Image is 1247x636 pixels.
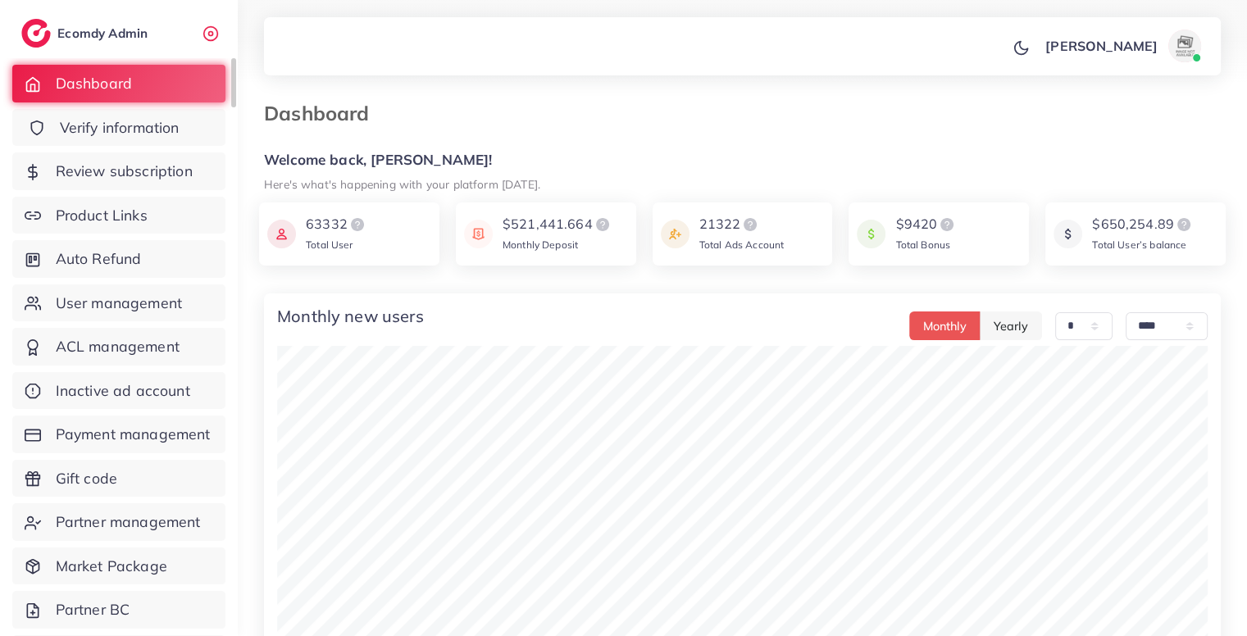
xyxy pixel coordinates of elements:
span: Partner BC [56,599,130,620]
h4: Monthly new users [277,307,424,326]
a: Partner management [12,503,225,541]
img: logo [1174,215,1194,234]
span: Partner management [56,511,201,533]
img: icon payment [661,215,689,253]
button: Monthly [909,311,981,340]
img: logo [21,19,51,48]
p: [PERSON_NAME] [1045,36,1158,56]
a: Inactive ad account [12,372,225,410]
img: logo [937,215,957,234]
img: icon payment [857,215,885,253]
a: Gift code [12,460,225,497]
span: Auto Refund [56,248,142,270]
img: icon payment [267,215,296,253]
span: User management [56,293,182,314]
img: logo [740,215,760,234]
span: Total User [306,238,353,251]
a: Product Links [12,197,225,234]
a: Verify information [12,109,225,147]
span: Payment management [56,424,211,445]
img: logo [348,215,367,234]
img: logo [593,215,612,234]
span: Total Ads Account [699,238,785,251]
div: $650,254.89 [1092,215,1194,234]
div: $521,441.664 [503,215,612,234]
a: User management [12,284,225,322]
div: 63332 [306,215,367,234]
a: Dashboard [12,65,225,102]
span: Dashboard [56,73,132,94]
a: ACL management [12,328,225,366]
small: Here's what's happening with your platform [DATE]. [264,177,540,191]
span: Market Package [56,556,167,577]
span: Review subscription [56,161,193,182]
a: Partner BC [12,591,225,629]
div: 21322 [699,215,785,234]
span: Monthly Deposit [503,238,578,251]
a: Market Package [12,547,225,585]
h3: Dashboard [264,102,382,125]
span: Product Links [56,205,148,226]
a: Review subscription [12,152,225,190]
div: $9420 [895,215,957,234]
a: [PERSON_NAME]avatar [1036,30,1208,62]
h2: Ecomdy Admin [57,25,152,41]
span: Total User’s balance [1092,238,1186,251]
a: Payment management [12,416,225,453]
span: Gift code [56,468,117,489]
span: Verify information [60,117,180,139]
a: logoEcomdy Admin [21,19,152,48]
span: Inactive ad account [56,380,190,402]
button: Yearly [980,311,1042,340]
img: avatar [1168,30,1201,62]
img: icon payment [464,215,493,253]
span: Total Bonus [895,238,950,251]
img: icon payment [1054,215,1082,253]
h5: Welcome back, [PERSON_NAME]! [264,152,1221,169]
a: Auto Refund [12,240,225,278]
span: ACL management [56,336,180,357]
